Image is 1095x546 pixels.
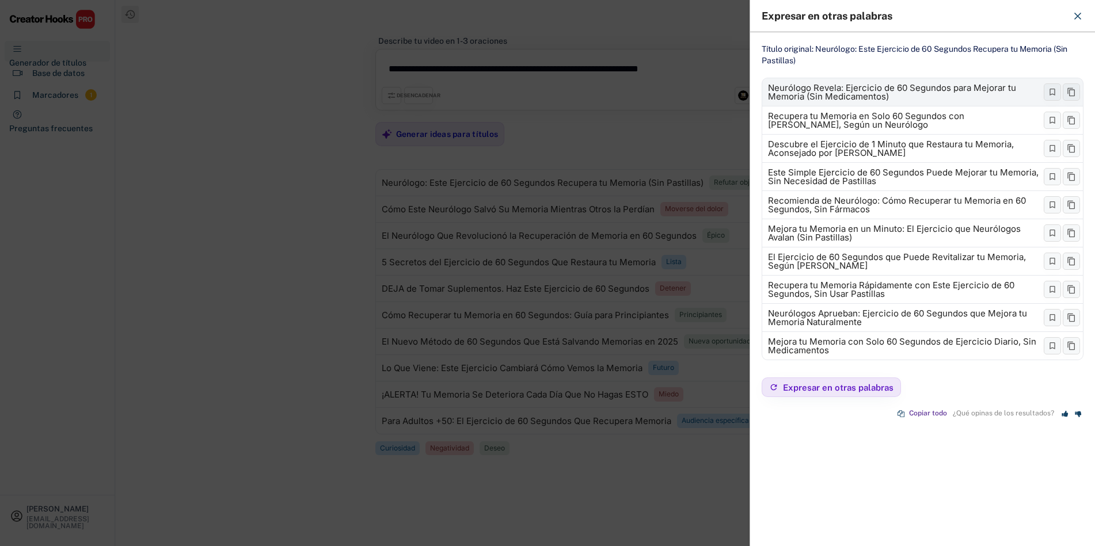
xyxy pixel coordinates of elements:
font: Copiar todo [909,409,947,417]
button: Expresar en otras palabras [762,377,901,397]
font: Neurólogos Aprueban: Ejercicio de 60 Segundos que Mejora tu Memoria Naturalmente [768,308,1029,327]
font: Descubre el Ejercicio de 1 Minuto que Restaura tu Memoria, Aconsejado por [PERSON_NAME] [768,139,1016,158]
font: Expresar en otras palabras [762,10,892,22]
font: Neurólogo Revela: Ejercicio de 60 Segundos para Mejorar tu Memoria (Sin Medicamentos) [768,82,1018,102]
font: Mejora tu Memoria con Solo 60 Segundos de Ejercicio Diario, Sin Medicamentos [768,336,1039,356]
font: Recomienda de Neurólogo: Cómo Recuperar tu Memoria en 60 Segundos, Sin Fármacos [768,195,1028,215]
font: Mejora tu Memoria en un Minuto: El Ejercicio que Neurólogos Avalan (Sin Pastillas) [768,223,1023,243]
font: Este Simple Ejercicio de 60 Segundos Puede Mejorar tu Memoria, Sin Necesidad de Pastillas [768,167,1041,186]
font: Recupera tu Memoria en Solo 60 Segundos con [PERSON_NAME], Según un Neurólogo [768,110,967,130]
font: El Ejercicio de 60 Segundos que Puede Revitalizar tu Memoria, Según [PERSON_NAME] [768,251,1028,271]
font: ¿Qué opinas de los resultados? [953,409,1054,417]
font: Recupera tu Memoria Rápidamente con Este Ejercicio de 60 Segundos, Sin Usar Pastillas [768,280,1017,299]
font: Título original: Neurólogo: Este Ejercicio de 60 Segundos Recupera tu Memoria (Sin Pastillas) [762,44,1069,65]
font: Expresar en otras palabras [783,383,894,392]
